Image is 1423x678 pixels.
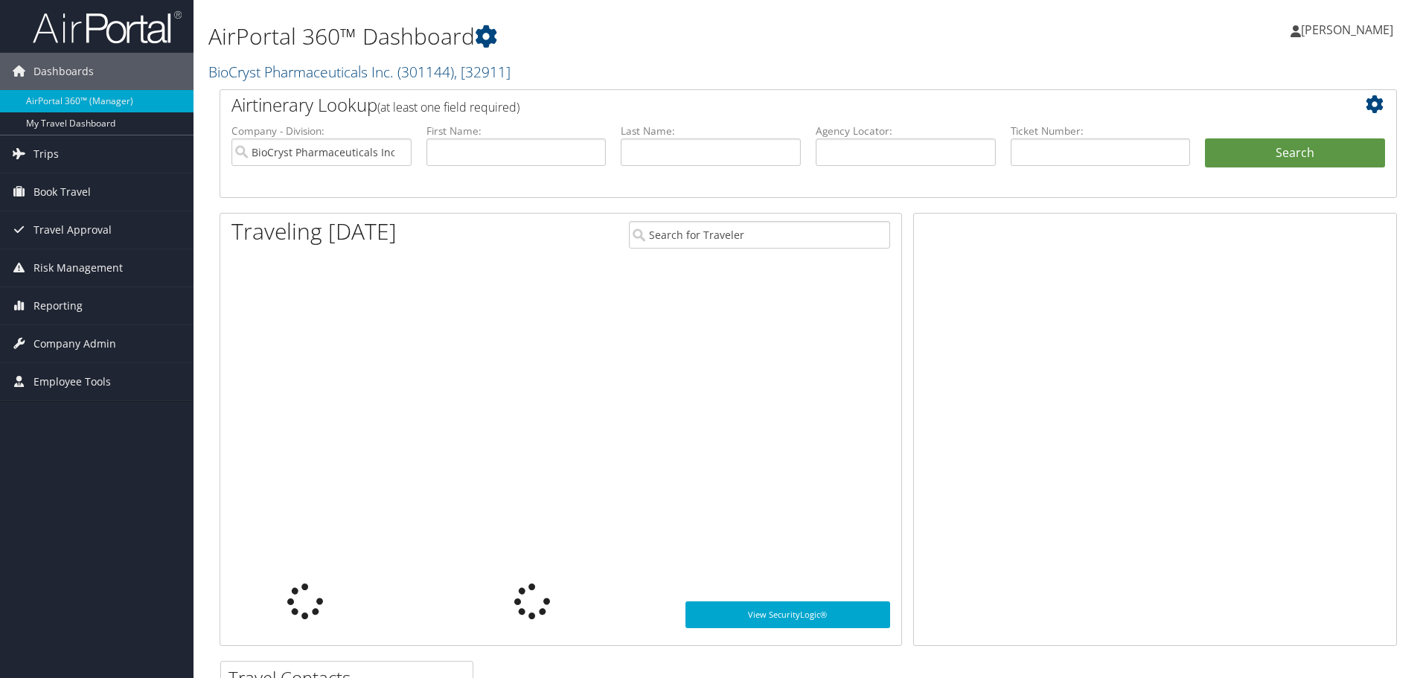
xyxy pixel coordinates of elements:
span: ( 301144 ) [397,62,454,82]
button: Search [1205,138,1385,168]
h1: Traveling [DATE] [231,216,397,247]
span: (at least one field required) [377,99,519,115]
label: Company - Division: [231,124,412,138]
span: Risk Management [33,249,123,287]
span: Book Travel [33,173,91,211]
a: [PERSON_NAME] [1291,7,1408,52]
span: Dashboards [33,53,94,90]
label: Last Name: [621,124,801,138]
span: Company Admin [33,325,116,362]
span: , [ 32911 ] [454,62,511,82]
label: First Name: [426,124,607,138]
input: Search for Traveler [629,221,890,249]
span: Reporting [33,287,83,324]
span: Travel Approval [33,211,112,249]
a: View SecurityLogic® [685,601,890,628]
h2: Airtinerary Lookup [231,92,1287,118]
span: [PERSON_NAME] [1301,22,1393,38]
h1: AirPortal 360™ Dashboard [208,21,1008,52]
img: airportal-logo.png [33,10,182,45]
span: Employee Tools [33,363,111,400]
span: Trips [33,135,59,173]
label: Agency Locator: [816,124,996,138]
label: Ticket Number: [1011,124,1191,138]
a: BioCryst Pharmaceuticals Inc. [208,62,511,82]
